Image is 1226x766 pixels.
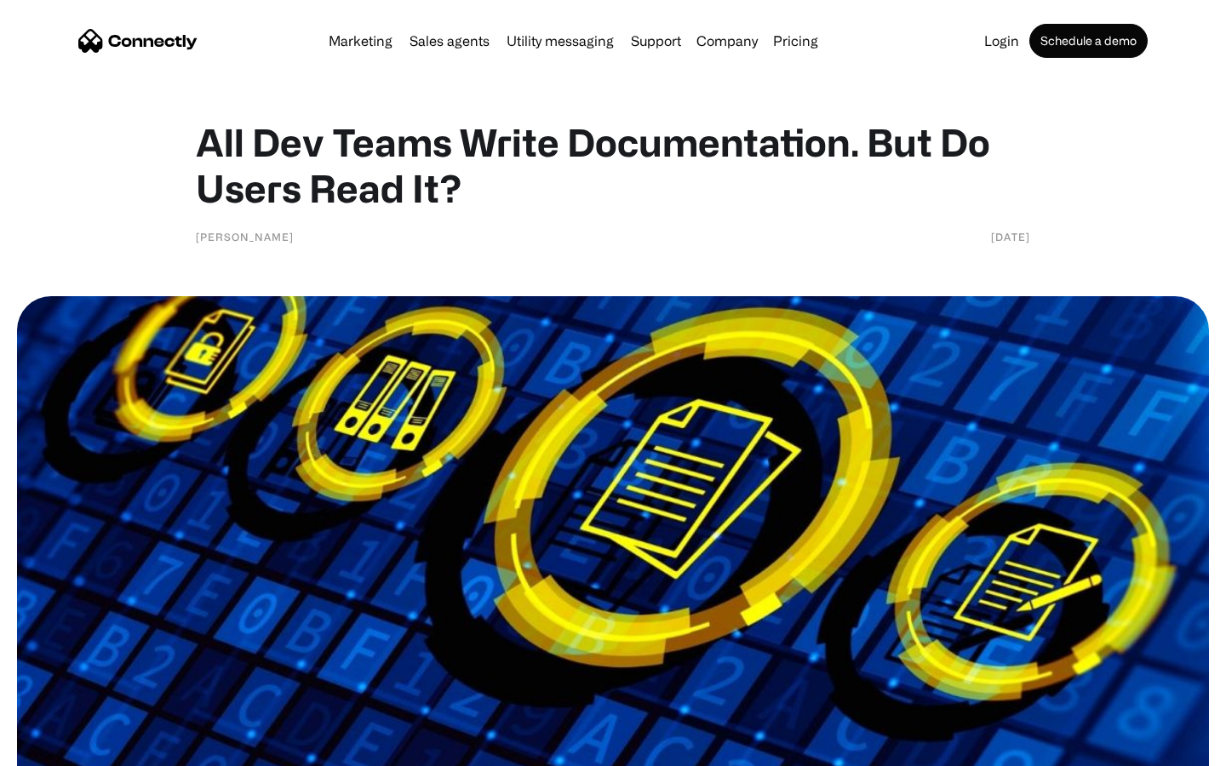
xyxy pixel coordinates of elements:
[403,34,496,48] a: Sales agents
[766,34,825,48] a: Pricing
[17,736,102,760] aside: Language selected: English
[34,736,102,760] ul: Language list
[196,228,294,245] div: [PERSON_NAME]
[322,34,399,48] a: Marketing
[196,119,1030,211] h1: All Dev Teams Write Documentation. But Do Users Read It?
[991,228,1030,245] div: [DATE]
[696,29,758,53] div: Company
[500,34,621,48] a: Utility messaging
[1029,24,1148,58] a: Schedule a demo
[977,34,1026,48] a: Login
[624,34,688,48] a: Support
